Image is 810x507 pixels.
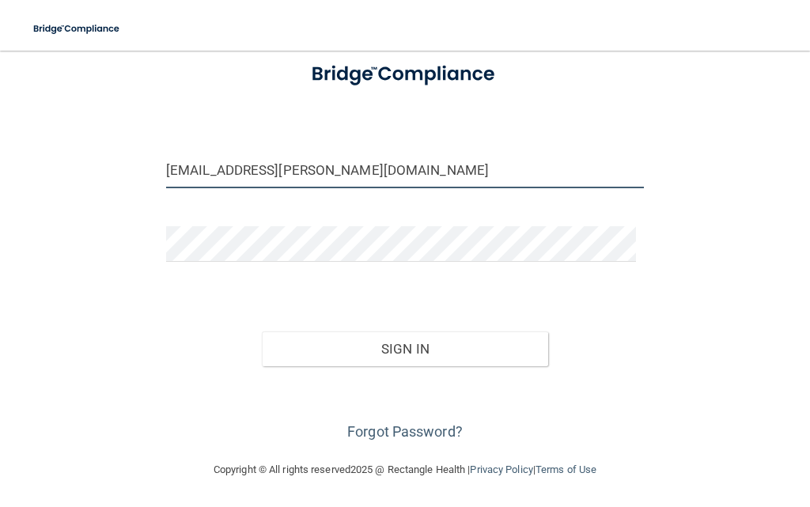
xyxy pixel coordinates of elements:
input: Email [166,153,644,188]
button: Sign In [262,331,549,366]
img: bridge_compliance_login_screen.278c3ca4.svg [291,49,518,100]
a: Privacy Policy [470,463,532,475]
div: Copyright © All rights reserved 2025 @ Rectangle Health | | [116,445,694,495]
img: bridge_compliance_login_screen.278c3ca4.svg [24,13,131,45]
a: Forgot Password? [347,423,463,440]
a: Terms of Use [536,463,596,475]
